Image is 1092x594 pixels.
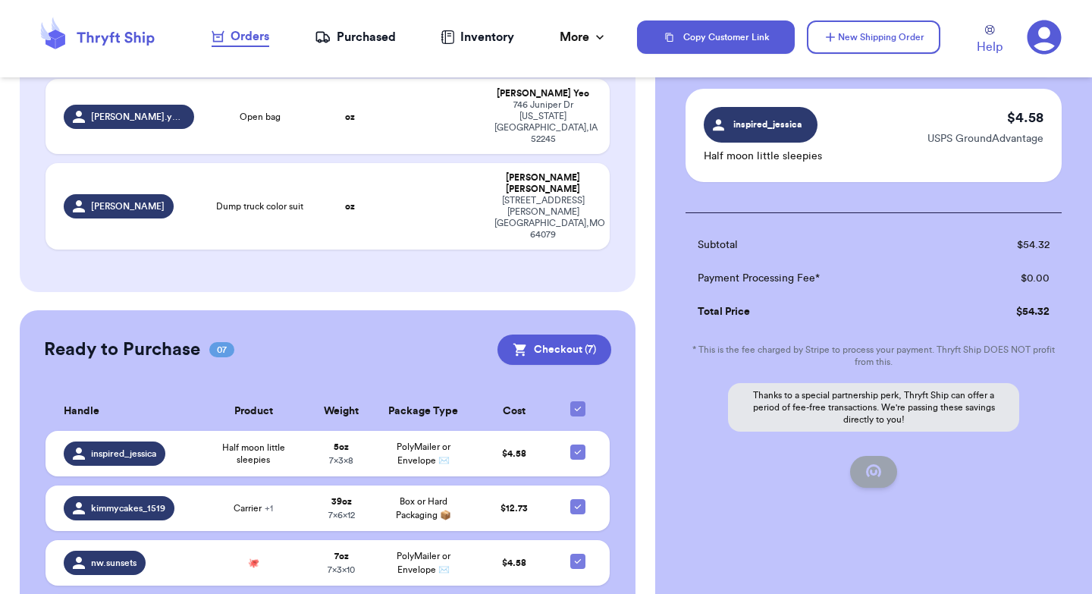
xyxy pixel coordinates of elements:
[91,502,165,514] span: kimmycakes_1519
[494,99,591,145] div: 746 Juniper Dr [US_STATE][GEOGRAPHIC_DATA] , IA 52245
[704,149,822,164] p: Half moon little sleepies
[345,112,355,121] strong: oz
[728,383,1019,432] p: Thanks to a special partnership perk, Thryft Ship can offer a period of fee-free transactions. We...
[212,27,269,46] div: Orders
[91,200,165,212] span: [PERSON_NAME]
[91,448,156,460] span: inspired_jessica
[44,338,200,362] h2: Ready to Purchase
[64,404,99,420] span: Handle
[334,442,349,451] strong: 5 oz
[500,504,528,513] span: $ 12.73
[494,88,591,99] div: [PERSON_NAME] Yeo
[494,195,591,240] div: [STREET_ADDRESS][PERSON_NAME] [GEOGRAPHIC_DATA] , MO 64079
[977,38,1003,56] span: Help
[331,497,352,506] strong: 39 oz
[397,552,450,574] span: PolyMailer or Envelope ✉️
[345,202,355,211] strong: oz
[91,557,136,569] span: nw.sunsets
[334,552,349,561] strong: 7 oz
[955,262,1062,295] td: $ 0.00
[328,511,355,520] span: 7 x 6 x 12
[397,442,450,465] span: PolyMailer or Envelope ✉️
[977,25,1003,56] a: Help
[686,295,955,328] td: Total Price
[208,442,300,466] span: Half moon little sleepies
[315,28,396,46] a: Purchased
[209,342,234,357] span: 07
[240,111,281,123] span: Open bag
[807,20,940,54] button: New Shipping Order
[472,392,554,431] th: Cost
[309,392,375,431] th: Weight
[328,565,355,574] span: 7 x 3 x 10
[329,456,353,465] span: 7 x 3 x 8
[502,558,526,567] span: $ 4.58
[955,228,1062,262] td: $ 54.32
[265,504,273,513] span: + 1
[955,295,1062,328] td: $ 54.32
[234,502,273,514] span: Carrier
[927,131,1043,146] p: USPS GroundAdvantage
[248,557,259,569] span: 🐙
[212,27,269,47] a: Orders
[374,392,472,431] th: Package Type
[497,335,611,365] button: Checkout (7)
[732,118,804,131] span: inspired_jessica
[1007,107,1043,128] p: $ 4.58
[396,497,451,520] span: Box or Hard Packaging 📦
[686,228,955,262] td: Subtotal
[686,262,955,295] td: Payment Processing Fee*
[216,200,303,212] span: Dump truck color suit
[494,172,591,195] div: [PERSON_NAME] [PERSON_NAME]
[441,28,514,46] a: Inventory
[637,20,795,54] button: Copy Customer Link
[91,111,185,123] span: [PERSON_NAME].yeo_
[199,392,309,431] th: Product
[686,344,1062,368] p: * This is the fee charged by Stripe to process your payment. Thryft Ship DOES NOT profit from this.
[560,28,607,46] div: More
[502,449,526,458] span: $ 4.58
